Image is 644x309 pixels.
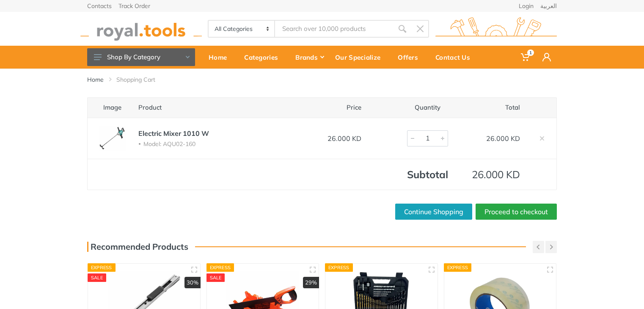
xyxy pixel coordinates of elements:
a: Contacts [87,3,112,9]
input: Site search [275,20,394,38]
a: Electric Mixer 1010 W [138,129,209,138]
div: Brands [289,48,329,66]
div: 30% [184,277,201,289]
div: Express [206,263,234,272]
img: royal.tools Logo [435,17,557,41]
select: Category [209,21,275,37]
div: 26.000 KD [305,133,361,143]
a: Proceed to checkout [476,204,557,220]
a: Categories [238,46,289,69]
a: Continue Shopping [395,204,472,220]
nav: breadcrumb [87,75,557,84]
button: Shop By Category [87,48,195,66]
div: Express [88,263,116,272]
div: 29% [303,277,319,289]
th: Quantity [369,97,456,118]
th: Product [131,97,297,118]
h3: Recommended Products [87,242,188,252]
a: 1 [515,46,537,69]
th: Subtotal [369,159,456,190]
div: Home [203,48,238,66]
a: Home [87,75,104,84]
span: 1 [527,50,534,56]
th: Total [456,97,528,118]
div: Categories [238,48,289,66]
div: Offers [392,48,429,66]
div: SALE [88,273,106,282]
li: Shopping Cart [116,75,168,84]
div: SALE [206,273,225,282]
div: Express [444,263,472,272]
a: Home [203,46,238,69]
a: Track Order [118,3,150,9]
div: Contact Us [429,48,482,66]
th: Price [297,97,369,118]
a: Offers [392,46,429,69]
td: 26.000 KD [456,118,528,159]
a: Login [519,3,534,9]
div: Express [325,263,353,272]
img: royal.tools Logo [80,17,202,41]
th: Image [87,97,131,118]
a: العربية [540,3,557,9]
a: Contact Us [429,46,482,69]
div: Our Specialize [329,48,392,66]
td: 26.000 KD [456,159,528,190]
a: Our Specialize [329,46,392,69]
li: Model: AQU02-160 [138,140,289,148]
